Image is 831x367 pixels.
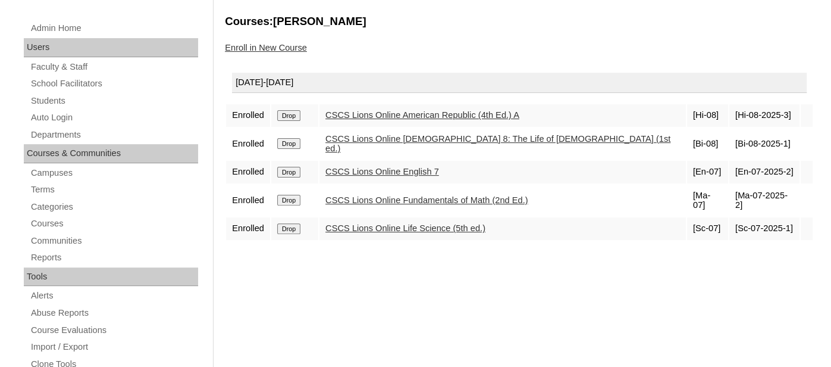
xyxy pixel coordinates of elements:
[226,161,270,183] td: Enrolled
[277,223,300,234] input: Drop
[277,110,300,121] input: Drop
[232,73,807,93] div: [DATE]-[DATE]
[30,110,198,125] a: Auto Login
[30,200,198,214] a: Categories
[24,144,198,163] div: Courses & Communities
[30,288,198,303] a: Alerts
[729,217,799,240] td: [Sc-07-2025-1]
[30,21,198,36] a: Admin Home
[325,110,519,120] a: CSCS Lions Online American Republic (4th Ed.) A
[226,217,270,240] td: Enrolled
[226,128,270,160] td: Enrolled
[30,323,198,338] a: Course Evaluations
[325,223,485,233] a: CSCS Lions Online Life Science (5th ed.)
[30,60,198,74] a: Faculty & Staff
[30,340,198,354] a: Import / Export
[687,185,728,216] td: [Ma-07]
[30,94,198,108] a: Students
[729,161,799,183] td: [En-07-2025-2]
[325,195,528,205] a: CSCS Lions Online Fundamentals of Math (2nd Ed.)
[277,195,300,206] input: Drop
[30,216,198,231] a: Courses
[325,167,439,176] a: CSCS Lions Online English 7
[30,306,198,321] a: Abuse Reports
[277,138,300,149] input: Drop
[687,104,728,127] td: [Hi-08]
[729,104,799,127] td: [Hi-08-2025-3]
[30,234,198,248] a: Communities
[30,166,198,181] a: Campuses
[225,43,307,52] a: Enroll in New Course
[30,127,198,142] a: Departments
[30,182,198,197] a: Terms
[729,128,799,160] td: [Bi-08-2025-1]
[687,128,728,160] td: [Bi-08]
[24,268,198,287] div: Tools
[30,76,198,91] a: School Facilitators
[277,167,300,178] input: Drop
[30,250,198,265] a: Reports
[687,161,728,183] td: [En-07]
[687,217,728,240] td: [Sc-07]
[226,104,270,127] td: Enrolled
[325,134,670,154] a: CSCS Lions Online [DEMOGRAPHIC_DATA] 8: The Life of [DEMOGRAPHIC_DATA] (1st ed.)
[24,38,198,57] div: Users
[729,185,799,216] td: [Ma-07-2025-2]
[226,185,270,216] td: Enrolled
[225,14,814,29] h3: Courses:[PERSON_NAME]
